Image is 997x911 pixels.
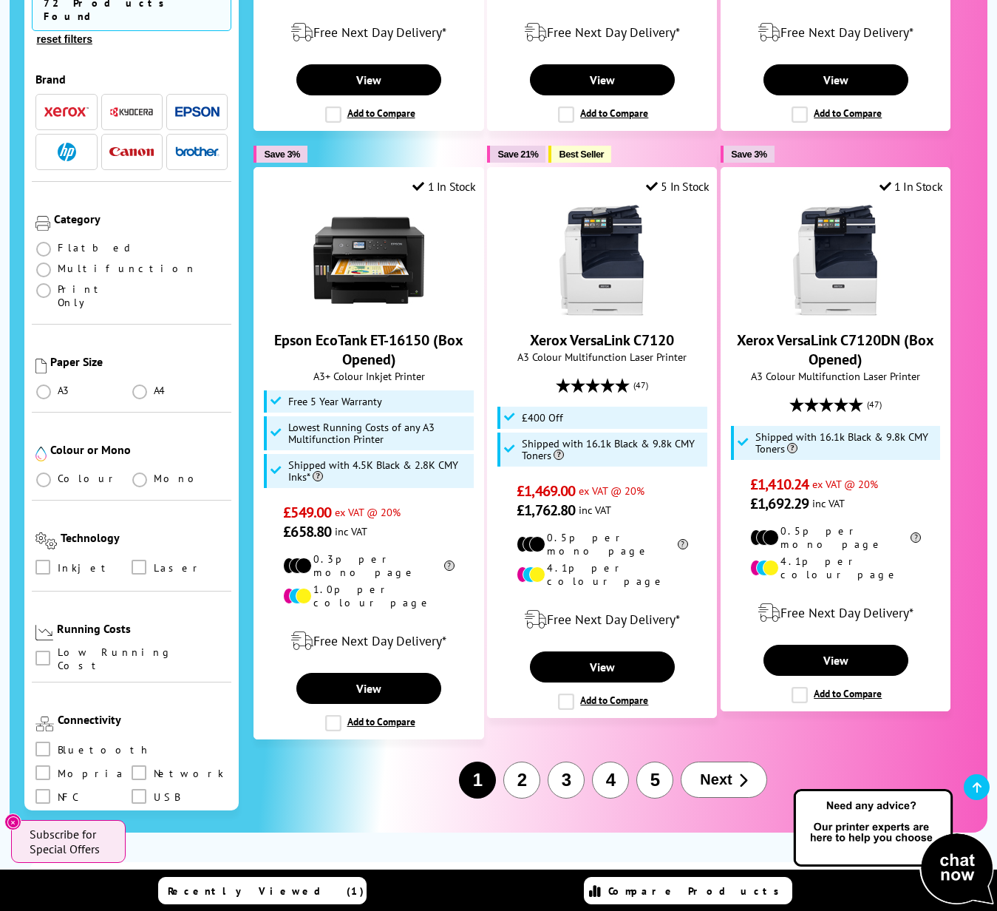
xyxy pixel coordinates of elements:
[154,765,224,782] span: Network
[517,501,575,520] span: £1,762.80
[522,412,563,424] span: £400 Off
[154,384,167,397] span: A4
[517,481,575,501] span: £1,469.00
[750,555,921,581] li: 4.1p per colour page
[154,560,203,576] span: Laser
[584,877,792,904] a: Compare Products
[335,524,367,538] span: inc VAT
[558,694,648,710] label: Add to Compare
[105,142,158,162] button: Canon
[495,350,709,364] span: A3 Colour Multifunction Laser Printer
[548,146,611,163] button: Best Seller
[592,762,629,799] button: 4
[171,102,224,122] button: Epson
[58,241,135,254] span: Flatbed
[168,884,364,898] span: Recently Viewed (1)
[812,496,845,510] span: inc VAT
[288,396,382,407] span: Free 5 Year Warranty
[175,146,220,157] img: Brother
[579,484,644,498] span: ex VAT @ 20%
[792,687,882,703] label: Add to Compare
[154,789,180,805] span: USB
[54,211,228,226] div: Category
[763,645,909,676] a: View
[35,72,228,87] div: Brand
[274,331,463,369] a: Epson EcoTank ET-16150 (Box Opened)
[58,742,151,758] span: Bluetooth
[558,106,648,123] label: Add to Compare
[35,625,53,640] img: Running Costs
[548,762,585,799] button: 3
[253,146,307,163] button: Save 3%
[681,762,766,798] button: Next
[40,142,93,162] button: HP
[547,304,658,319] a: Xerox VersaLink C7120
[729,369,942,383] span: A3 Colour Multifunction Laser Printer
[633,371,648,399] span: (47)
[790,787,997,908] img: Open Live Chat window
[812,477,878,491] span: ex VAT @ 20%
[636,762,673,799] button: 5
[58,765,125,782] span: Mopria
[61,530,228,545] div: Technology
[158,877,367,904] a: Recently Viewed (1)
[35,532,57,549] img: Technology
[283,552,454,579] li: 0.3p per mono page
[737,331,934,369] a: Xerox VersaLink C7120DN (Box Opened)
[313,205,424,316] img: Epson EcoTank ET-16150 (Box Opened)
[412,179,476,194] div: 1 In Stock
[296,64,442,95] a: View
[487,146,545,163] button: Save 21%
[109,147,154,157] img: Canon
[154,472,203,485] span: Mono
[729,592,942,634] div: modal_delivery
[780,304,891,319] a: Xerox VersaLink C7120DN (Box Opened)
[262,620,475,662] div: modal_delivery
[729,12,942,53] div: modal_delivery
[530,64,676,95] a: View
[58,143,76,161] img: HP
[58,282,132,309] span: Print Only
[792,106,882,123] label: Add to Compare
[763,64,909,95] a: View
[35,359,47,373] img: Paper Size
[58,472,119,485] span: Colour
[750,494,809,513] span: £1,692.29
[58,789,78,805] span: NFC
[608,884,787,898] span: Compare Products
[175,106,220,118] img: Epson
[721,146,774,163] button: Save 3%
[50,354,228,369] div: Paper Size
[503,762,540,799] button: 2
[288,459,469,483] span: Shipped with 4.5K Black & 2.8K CMY Inks*
[58,560,112,576] span: Inkjet
[750,475,809,494] span: £1,410.24
[58,384,71,397] span: A3
[4,813,21,830] button: Close
[750,524,921,551] li: 0.5p per mono page
[283,583,454,609] li: 1.0p per colour page
[30,827,111,856] span: Subscribe for Special Offers
[105,102,158,122] button: Kyocera
[325,106,415,123] label: Add to Compare
[731,149,766,160] span: Save 3%
[522,438,703,461] span: Shipped with 16.1k Black & 9.8k CMY Toners
[58,262,197,275] span: Multifunction
[646,179,710,194] div: 5 In Stock
[44,106,89,117] img: Xerox
[559,149,604,160] span: Best Seller
[296,673,442,704] a: View
[497,149,538,160] span: Save 21%
[879,179,943,194] div: 1 In Stock
[780,205,891,316] img: Xerox VersaLink C7120DN (Box Opened)
[283,503,331,522] span: £549.00
[579,503,611,517] span: inc VAT
[755,431,936,455] span: Shipped with 16.1k Black & 9.8k CMY Toners
[325,715,415,731] label: Add to Compare
[35,447,47,461] img: Colour or Mono
[50,442,228,457] div: Colour or Mono
[700,771,732,788] span: Next
[313,304,424,319] a: Epson EcoTank ET-16150 (Box Opened)
[530,331,674,350] a: Xerox VersaLink C7120
[495,12,709,53] div: modal_delivery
